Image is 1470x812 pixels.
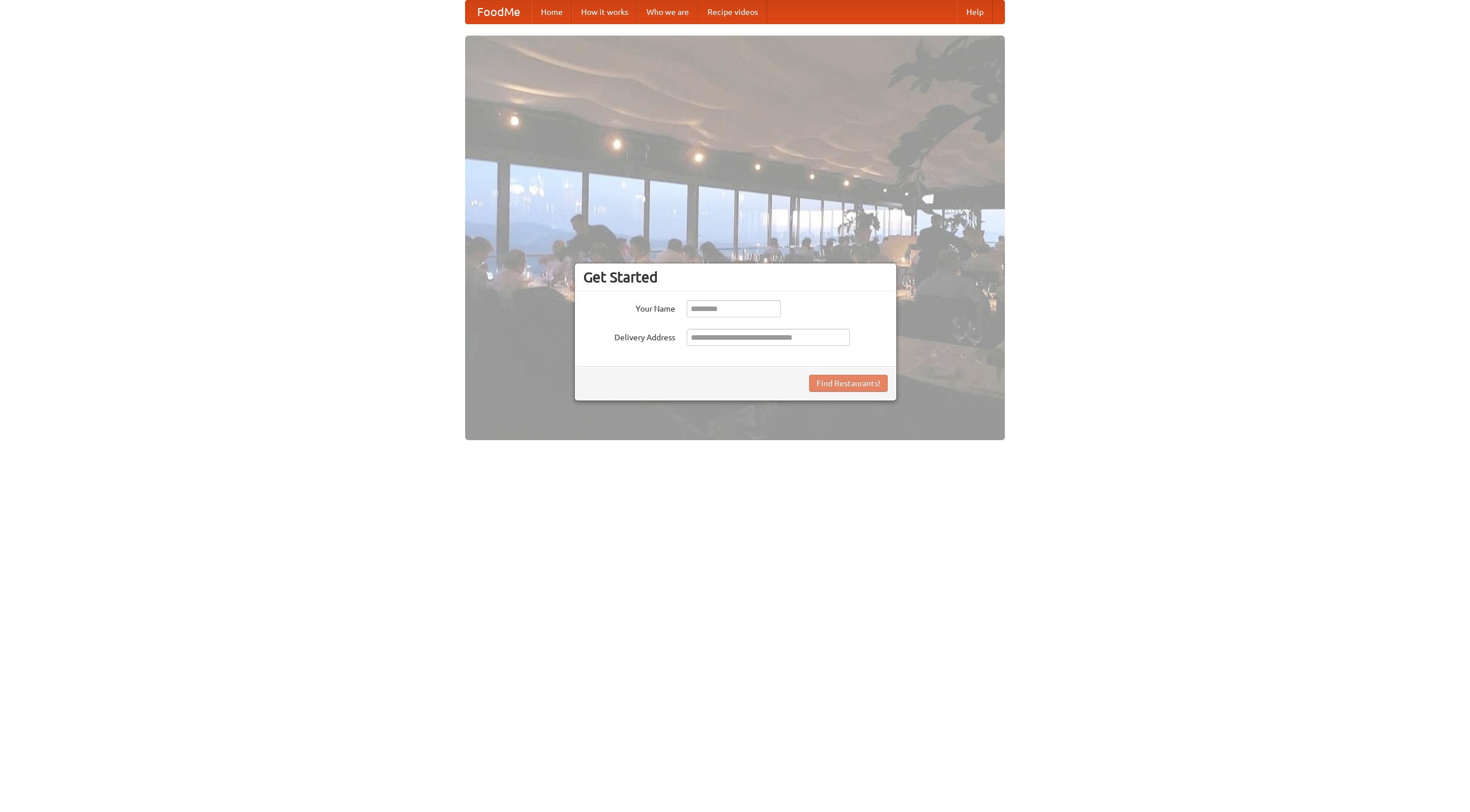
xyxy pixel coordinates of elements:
a: FoodMe [466,1,532,24]
a: Home [532,1,572,24]
h3: Get Started [583,269,888,286]
label: Your Name [583,300,675,314]
a: Help [957,1,993,24]
button: Find Restaurants! [809,375,888,392]
a: Recipe videos [698,1,767,24]
label: Delivery Address [583,329,675,343]
a: How it works [572,1,637,24]
a: Who we are [637,1,698,24]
